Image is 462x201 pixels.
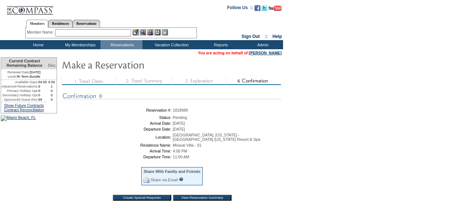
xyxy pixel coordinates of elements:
a: Follow us on Twitter [261,7,267,12]
td: 0 [47,89,57,93]
img: View [140,29,146,35]
td: Home [16,40,58,49]
img: b_calculator.gif [162,29,168,35]
td: Sponsored Guest Res: [1,97,38,102]
input: Create Special Requests [113,195,171,201]
td: Status: [64,115,171,120]
a: Sign Out [241,34,260,39]
img: Become our fan on Facebook [255,5,260,11]
span: Disc. [48,63,57,67]
td: Arrival Time: [64,149,171,153]
td: 99 [38,97,47,102]
a: Show Future Contracts [4,103,44,108]
a: Residences [48,20,73,27]
input: View Reservation Summary [173,195,232,201]
span: Level: [8,74,17,79]
td: [DATE] [1,69,47,74]
td: Vacation Collection [142,40,199,49]
span: You are acting on behalf of: [198,51,282,55]
img: step3_state3.gif [171,77,226,85]
span: [GEOGRAPHIC_DATA], [US_STATE] - [GEOGRAPHIC_DATA] [US_STATE] Resort & Spa [173,133,260,142]
span: Miraval Villa - 01 [173,143,202,147]
img: b_edit.gif [133,29,139,35]
td: Location: [64,133,171,142]
td: 6.50 [47,80,57,84]
img: Subscribe to our YouTube Channel [268,5,282,11]
img: Follow us on Twitter [261,5,267,11]
td: Residence Name: [64,143,171,147]
td: RI Term Bundle [1,74,47,80]
a: [PERSON_NAME] [249,51,282,55]
img: step4_state2.gif [226,77,281,85]
a: Help [272,34,282,39]
td: 0 [38,89,47,93]
td: 9 [38,84,47,89]
img: step2_state3.gif [117,77,171,85]
div: Member Name: [27,29,55,35]
td: 0 [47,93,57,97]
span: [DATE] [173,127,185,131]
span: 1818989 [173,108,188,112]
td: Available Days: [1,80,38,84]
span: :: [265,34,268,39]
span: Renewal Date: [7,70,30,74]
td: 0 [38,93,47,97]
a: Share via Email [150,178,178,182]
td: 1 [47,84,57,89]
span: Pending [173,115,187,120]
td: Follow Us :: [227,4,253,13]
img: step1_state3.gif [62,77,117,85]
a: Members [26,20,49,28]
a: Contract Reconciliation [4,108,44,112]
td: Secondary Holiday Opt: [1,93,38,97]
td: Departure Time: [64,155,171,159]
div: Share With Family and Friends [144,169,201,174]
input: What is this? [179,177,183,181]
td: 0 [47,97,57,102]
span: [DATE] [173,121,185,125]
td: Reservations [100,40,142,49]
img: Impersonate [147,29,153,35]
td: Reports [199,40,241,49]
a: Subscribe to our YouTube Channel [268,7,282,12]
span: 4:00 PM [173,149,187,153]
img: Make Reservation [62,57,208,72]
td: Reservation #: [64,108,171,112]
td: Advanced Reservations: [1,84,38,89]
img: Reservations [154,29,161,35]
td: Current Contract Remaining Balance [1,58,47,69]
span: 11:00 AM [173,155,189,159]
td: Departure Date: [64,127,171,131]
td: Arrival Date: [64,121,171,125]
td: Admin [241,40,283,49]
a: Reservations [73,20,100,27]
td: Primary Holiday Opt: [1,89,38,93]
td: My Memberships [58,40,100,49]
td: 64.00 [38,80,47,84]
a: Become our fan on Facebook [255,7,260,12]
img: Miami Beach, FL [1,115,36,121]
